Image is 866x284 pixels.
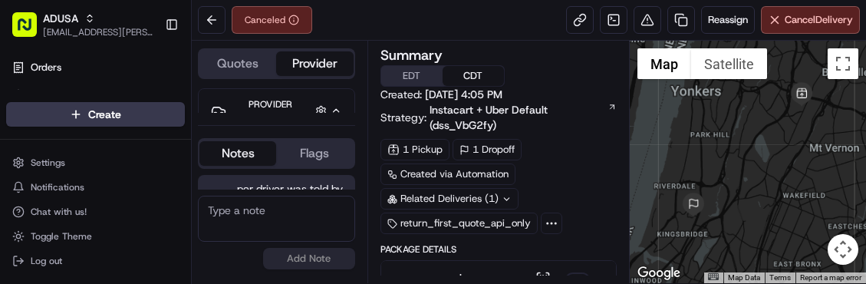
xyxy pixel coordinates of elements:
button: ADUSA [43,11,78,26]
div: return_first_quote_api_only [380,213,538,234]
span: Toggle Theme [31,230,92,243]
button: CancelDelivery [761,6,860,34]
button: Map camera controls [828,234,858,265]
span: Orders [31,61,61,74]
div: Related Deliveries (1) [380,188,519,210]
button: Keyboard shortcuts [708,273,719,280]
span: Deliveries [31,88,74,102]
img: Google [634,263,684,283]
button: Reassign [701,6,755,34]
a: Terms (opens in new tab) [769,273,791,282]
a: Orders [6,55,185,80]
button: Settings [6,152,185,173]
div: Strategy: [380,102,617,133]
a: Open this area in Google Maps (opens a new window) [634,263,684,283]
button: Show satellite imagery [691,48,767,79]
span: Settings [31,157,65,169]
span: Instacart + Uber Default (dss_VbG2fy) [430,102,607,133]
button: Toggle fullscreen view [828,48,858,79]
button: Quotes [199,51,276,76]
span: per driver was told by store they did not have order under cust name. cancelled by CC [210,181,343,243]
button: Provider Details [211,95,342,126]
span: Cancel Delivery [785,13,853,27]
button: Show street map [637,48,691,79]
button: EDT [381,66,443,86]
button: Provider [276,51,353,76]
div: Package Details [380,243,617,256]
span: Create [88,107,121,122]
h3: Summary [380,48,443,62]
span: Created: [380,87,502,102]
span: Chat with us! [31,206,87,218]
button: Flags [276,141,353,166]
button: Create [6,102,185,127]
span: Notifications [31,181,84,193]
a: Created via Automation [380,163,515,185]
button: Map Data [728,272,760,283]
div: 1 Pickup [380,139,449,160]
button: ADUSA[EMAIL_ADDRESS][PERSON_NAME][DOMAIN_NAME] [6,6,159,43]
button: Notifications [6,177,185,198]
button: Chat with us! [6,201,185,223]
span: Provider Details [249,98,292,123]
span: [DATE] 4:05 PM [425,88,502,101]
a: Instacart + Uber Default (dss_VbG2fy) [430,102,617,133]
button: CDT [443,66,504,86]
span: Reassign [708,13,748,27]
a: Report a map error [800,273,861,282]
button: Notes [199,141,276,166]
button: Canceled [232,6,312,34]
span: Log out [31,255,62,267]
a: Deliveries [6,83,185,107]
button: [EMAIL_ADDRESS][PERSON_NAME][DOMAIN_NAME] [43,26,153,38]
button: Log out [6,250,185,272]
div: 1 Dropoff [453,139,522,160]
button: Toggle Theme [6,226,185,247]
